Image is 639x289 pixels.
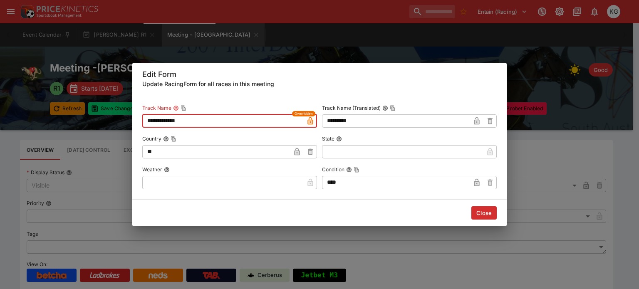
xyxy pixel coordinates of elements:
[181,105,186,111] button: Copy To Clipboard
[295,111,313,116] span: Overridden
[322,135,334,142] p: State
[354,167,359,173] button: Copy To Clipboard
[142,135,161,142] p: Country
[471,206,497,220] button: Close
[142,104,171,111] p: Track Name
[382,105,388,111] button: Track Name (Translated)Copy To Clipboard
[336,136,342,142] button: State
[390,105,396,111] button: Copy To Clipboard
[142,69,497,79] h5: Edit Form
[164,167,170,173] button: Weather
[346,167,352,173] button: ConditionCopy To Clipboard
[142,79,497,88] h6: Update RacingForm for all races in this meeting
[142,166,162,173] p: Weather
[322,166,344,173] p: Condition
[173,105,179,111] button: Track NameCopy To Clipboard
[322,104,381,111] p: Track Name (Translated)
[171,136,176,142] button: Copy To Clipboard
[163,136,169,142] button: CountryCopy To Clipboard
